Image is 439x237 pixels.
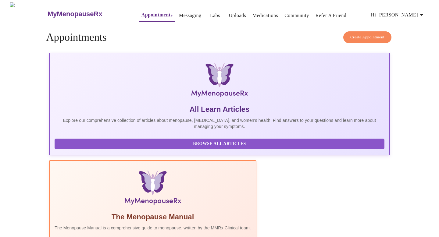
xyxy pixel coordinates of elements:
[229,11,246,20] a: Uploads
[55,117,384,129] p: Explore our comprehensive collection of articles about menopause, [MEDICAL_DATA], and women's hea...
[55,104,384,114] h5: All Learn Articles
[86,171,220,207] img: Menopause Manual
[47,3,127,25] a: MyMenopauseRx
[313,9,349,22] button: Refer a Friend
[350,34,384,41] span: Create Appointment
[139,9,175,22] button: Appointments
[46,31,393,44] h4: Appointments
[369,9,428,21] button: Hi [PERSON_NAME]
[210,11,220,20] a: Labs
[179,11,201,20] a: Messaging
[141,11,173,19] a: Appointments
[106,63,333,100] img: MyMenopauseRx Logo
[316,11,347,20] a: Refer a Friend
[48,10,102,18] h3: MyMenopauseRx
[252,11,278,20] a: Medications
[55,225,251,231] p: The Menopause Manual is a comprehensive guide to menopause, written by the MMRx Clinical team.
[343,31,391,43] button: Create Appointment
[55,141,386,146] a: Browse All Articles
[61,140,378,148] span: Browse All Articles
[227,9,249,22] button: Uploads
[284,11,309,20] a: Community
[177,9,204,22] button: Messaging
[55,139,384,149] button: Browse All Articles
[10,2,47,25] img: MyMenopauseRx Logo
[250,9,280,22] button: Medications
[282,9,312,22] button: Community
[205,9,225,22] button: Labs
[55,212,251,222] h5: The Menopause Manual
[371,11,425,19] span: Hi [PERSON_NAME]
